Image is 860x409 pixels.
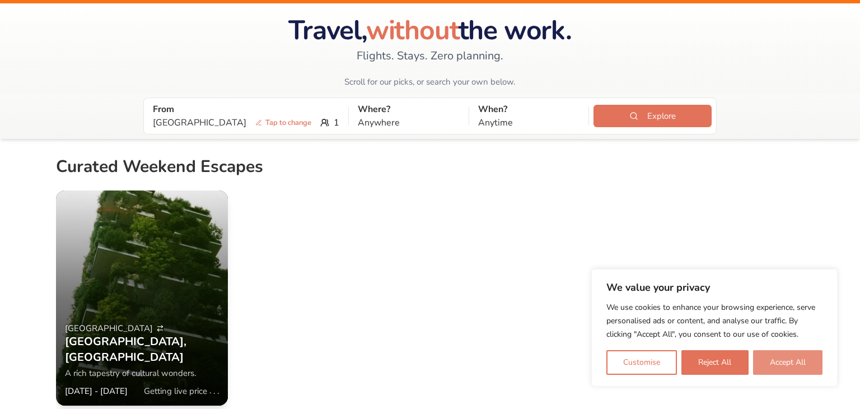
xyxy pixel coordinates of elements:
[153,103,339,116] p: From
[606,301,822,341] p: We use cookies to enhance your browsing experience, serve personalised ads or content, and analys...
[753,350,822,375] button: Accept All
[209,385,211,396] span: .
[358,116,460,129] p: Anywhere
[153,116,316,129] p: [GEOGRAPHIC_DATA]
[65,385,128,397] p: [DATE] - [DATE]
[593,105,712,127] button: Explore
[606,350,677,375] button: Customise
[65,323,153,334] span: [GEOGRAPHIC_DATA]
[606,281,822,294] p: We value your privacy
[153,116,339,129] div: 1
[56,190,228,406] a: [GEOGRAPHIC_DATA][GEOGRAPHIC_DATA], [GEOGRAPHIC_DATA]A rich tapestry of cultural wonders.[DATE] -...
[357,48,503,64] span: Flights. Stays. Zero planning.
[251,117,316,128] span: Tap to change
[65,334,219,365] h3: [GEOGRAPHIC_DATA] , [GEOGRAPHIC_DATA]
[591,269,838,387] div: We value your privacy
[478,116,580,129] p: Anytime
[217,385,219,397] span: .
[56,157,263,182] h2: Curated Weekend Escapes
[144,385,207,397] span: Getting live price
[478,103,580,116] p: When?
[358,103,460,116] p: Where?
[681,350,748,375] button: Reject All
[366,12,459,49] span: without
[344,76,515,87] span: Scroll for our picks, or search your own below.
[65,368,219,379] p: A rich tapestry of cultural wonders.
[213,385,215,397] span: .
[288,12,571,49] span: Travel, the work.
